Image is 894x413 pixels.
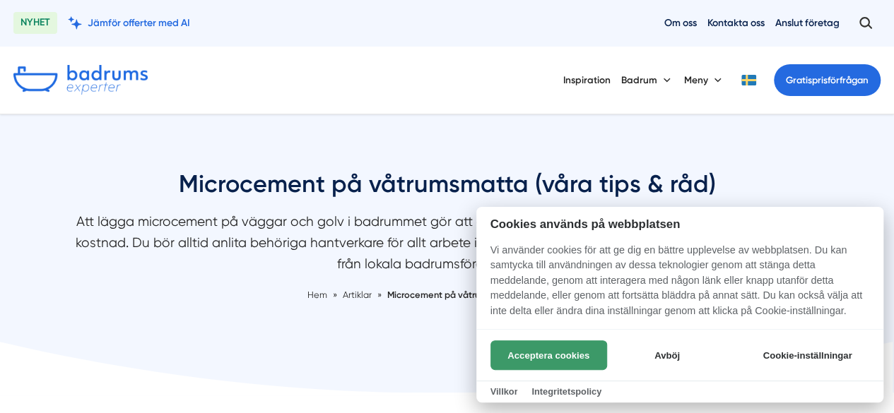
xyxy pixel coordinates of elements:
[611,340,723,370] button: Avböj
[490,386,518,397] a: Villkor
[490,340,607,370] button: Acceptera cookies
[476,243,883,329] p: Vi använder cookies för att ge dig en bättre upplevelse av webbplatsen. Du kan samtycka till anvä...
[531,386,601,397] a: Integritetspolicy
[476,217,883,231] h2: Cookies används på webbplatsen
[746,340,869,370] button: Cookie-inställningar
